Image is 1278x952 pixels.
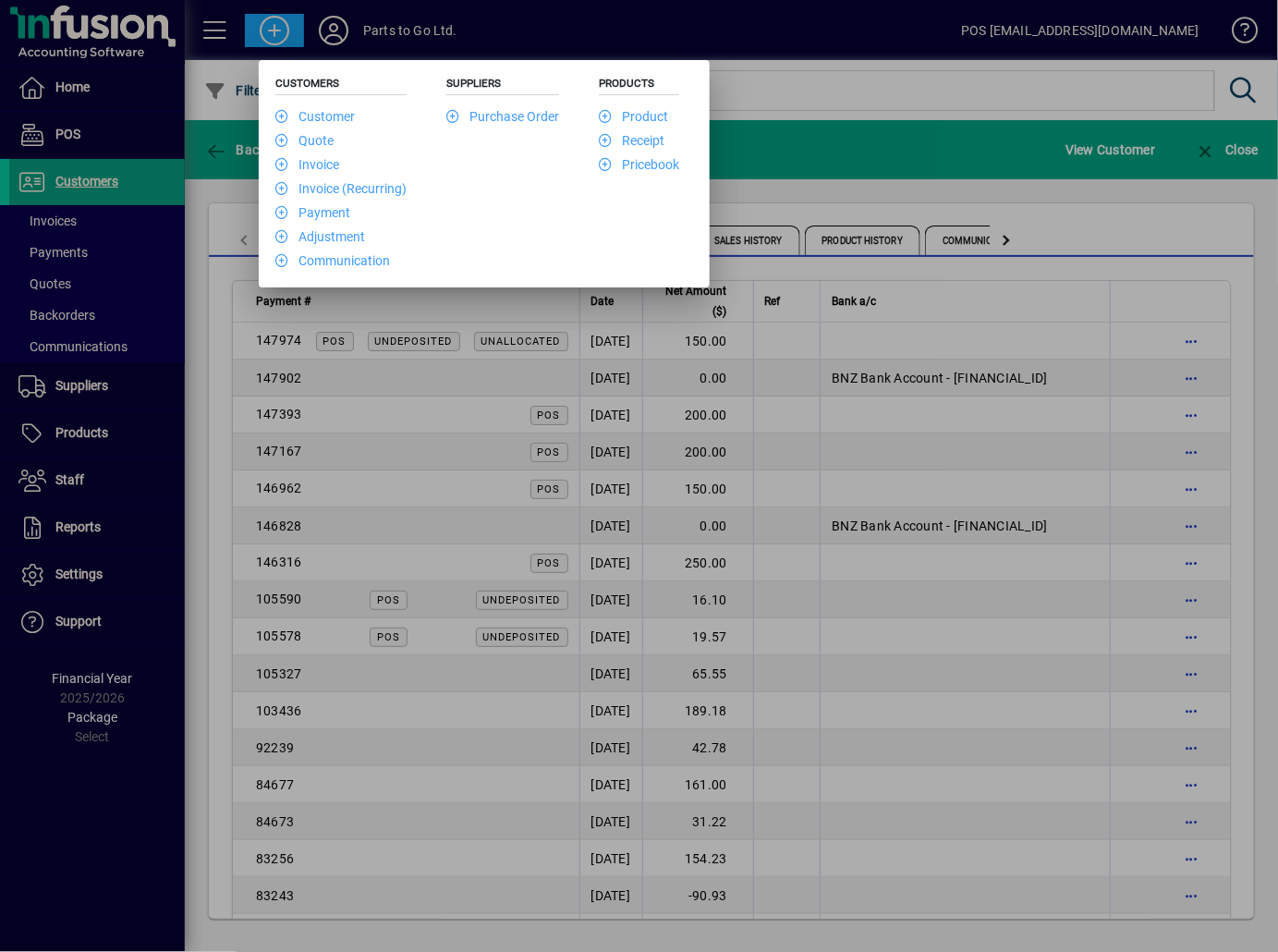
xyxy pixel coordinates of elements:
a: Payment [275,205,350,220]
a: Purchase Order [446,109,559,124]
a: Product [599,109,668,124]
a: Adjustment [275,229,365,244]
h5: Products [599,77,679,95]
h5: Suppliers [446,77,559,95]
a: Receipt [599,133,664,148]
h5: Customers [275,77,407,95]
a: Invoice (Recurring) [275,181,407,196]
a: Communication [275,253,390,268]
a: Customer [275,109,355,124]
a: Quote [275,133,334,148]
a: Pricebook [599,157,679,172]
a: Invoice [275,157,339,172]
